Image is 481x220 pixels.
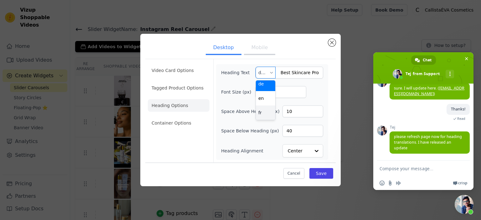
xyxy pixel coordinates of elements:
span: please refresh page now for heading translations. I have released an update [394,134,462,151]
button: Desktop [206,41,241,55]
label: Heading Alignment [221,148,264,154]
textarea: Compose your message... [380,161,455,176]
span: Crisp [458,181,467,186]
a: Crisp [453,181,467,186]
span: Close chat [463,55,470,62]
span: Audio message [396,181,401,186]
label: Space Above Heading (px) [221,108,279,115]
div: en [256,91,275,105]
label: Space Below Heading (px) [221,128,279,134]
li: Video Card Options [148,64,209,77]
label: Font Size (px) [221,89,255,95]
button: Save [309,168,333,179]
span: Chat [423,55,432,65]
a: [EMAIL_ADDRESS][DOMAIN_NAME] [394,85,464,96]
li: Heading Options [148,99,209,112]
span: Tej [390,125,470,130]
li: Tagged Product Options [148,82,209,94]
li: Container Options [148,117,209,129]
div: de [256,77,275,91]
span: Read [457,116,465,121]
button: Close modal [328,39,336,46]
input: Add a heading [255,67,323,79]
label: Heading Text [221,69,255,76]
a: Chat [411,55,436,65]
span: sure. I will update here. ( ) [394,85,464,96]
div: fr [256,105,275,120]
button: Mobile [244,41,275,55]
button: Cancel [283,168,304,179]
span: Insert an emoji [380,181,385,186]
span: Send a file [388,181,393,186]
span: Thanks! [451,106,465,112]
a: Close chat [455,195,473,214]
